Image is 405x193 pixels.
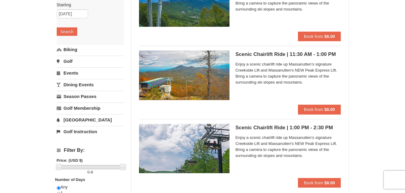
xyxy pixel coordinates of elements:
button: Book from $8.00 [298,105,341,114]
strong: $8.00 [324,107,335,112]
span: Book from [304,34,323,39]
label: Starting [57,2,119,8]
span: Book from [304,180,323,185]
span: Enjoy a scenic chairlift ride up Massanutten’s signature Creekside Lift and Massanutten's NEW Pea... [236,135,341,159]
a: Golf Membership [57,103,124,114]
button: Book from $8.00 [298,178,341,188]
h4: Filter By: [57,148,124,153]
span: Book from [304,107,323,112]
strong: Number of Days [55,177,85,182]
img: 24896431-9-664d1467.jpg [139,124,229,173]
span: 8 [91,170,93,174]
strong: Price: (USD $) [57,158,83,163]
a: Season Passes [57,91,124,102]
button: Book from $8.00 [298,32,341,41]
h5: Scenic Chairlift Ride | 11:30 AM - 1:00 PM [236,51,341,57]
button: Search [57,27,77,36]
a: [GEOGRAPHIC_DATA] [57,114,124,125]
a: Golf [57,56,124,67]
a: Golf Instruction [57,126,124,137]
strong: $8.00 [324,180,335,185]
span: 0 [87,170,90,174]
img: 24896431-13-a88f1aaf.jpg [139,51,229,100]
a: Events [57,67,124,78]
strong: $8.00 [324,34,335,39]
label: - [57,169,124,175]
a: Biking [57,44,124,55]
span: Enjoy a scenic chairlift ride up Massanutten’s signature Creekside Lift and Massanutten's NEW Pea... [236,61,341,85]
h5: Scenic Chairlift Ride | 1:00 PM - 2:30 PM [236,125,341,131]
a: Dining Events [57,79,124,90]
